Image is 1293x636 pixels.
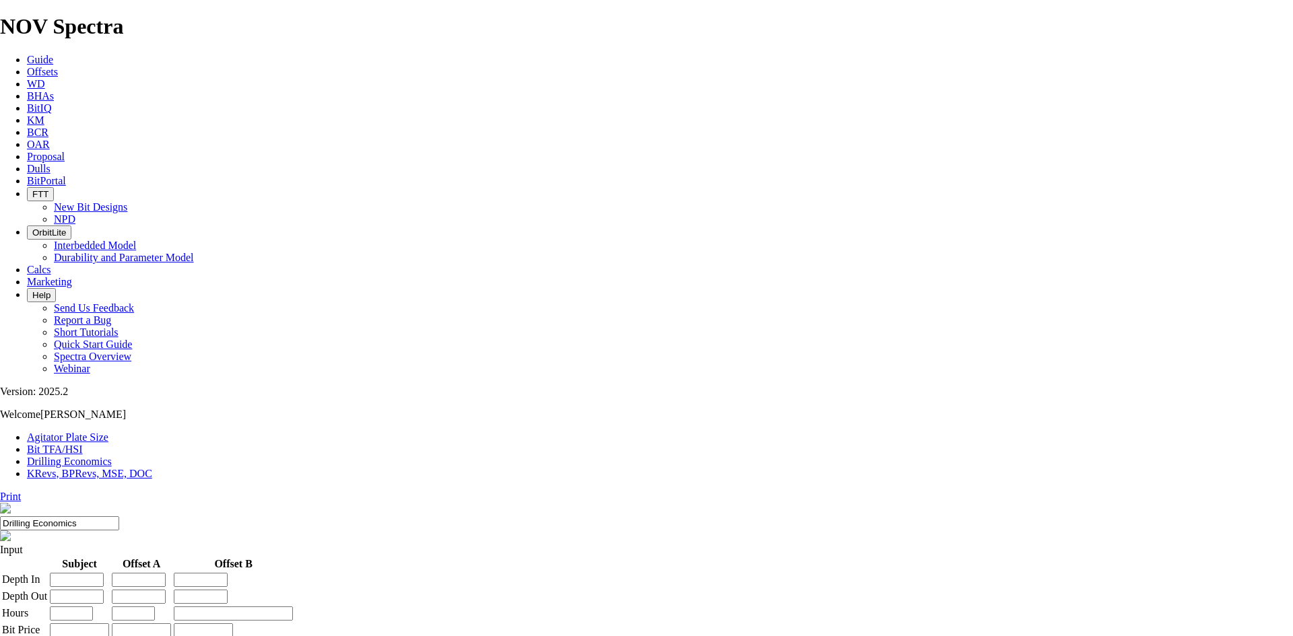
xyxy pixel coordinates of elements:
[54,252,194,263] a: Durability and Parameter Model
[27,288,56,302] button: Help
[173,557,294,571] th: Offset B
[27,456,112,467] a: Drilling Economics
[27,276,72,287] a: Marketing
[27,163,51,174] a: Dulls
[54,351,131,362] a: Spectra Overview
[27,187,54,201] button: FTT
[32,189,48,199] span: FTT
[27,264,51,275] a: Calcs
[32,227,66,238] span: OrbitLite
[54,302,134,314] a: Send Us Feedback
[54,314,111,326] a: Report a Bug
[27,90,54,102] a: BHAs
[32,290,51,300] span: Help
[27,54,53,65] a: Guide
[27,102,51,114] a: BitIQ
[27,444,83,455] a: Bit TFA/HSI
[27,468,152,479] a: KRevs, BPRevs, MSE, DOC
[40,409,126,420] span: [PERSON_NAME]
[27,175,66,186] a: BitPortal
[54,326,119,338] a: Short Tutorials
[27,114,44,126] a: KM
[111,557,172,571] th: Offset A
[49,557,110,571] th: Subject
[27,431,108,443] a: Agitator Plate Size
[27,225,71,240] button: OrbitLite
[27,66,58,77] a: Offsets
[54,240,136,251] a: Interbedded Model
[54,363,90,374] a: Webinar
[27,78,45,90] a: WD
[1,606,48,621] td: Hours
[1,589,48,604] td: Depth Out
[1,572,48,588] td: Depth In
[27,127,48,138] a: BCR
[54,213,75,225] a: NPD
[27,139,50,150] a: OAR
[54,339,132,350] a: Quick Start Guide
[27,151,65,162] a: Proposal
[54,201,127,213] a: New Bit Designs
